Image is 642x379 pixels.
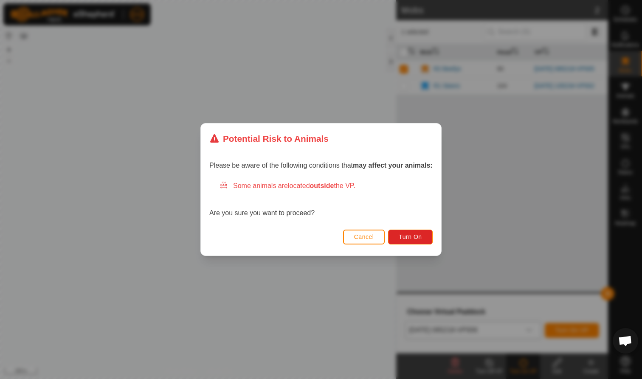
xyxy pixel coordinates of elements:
div: Some animals are [220,181,433,191]
div: Are you sure you want to proceed? [209,181,433,218]
span: Please be aware of the following conditions that [209,162,433,169]
button: Turn On [389,230,433,244]
span: located the VP. [288,182,355,189]
button: Cancel [343,230,385,244]
strong: outside [310,182,334,189]
div: Open chat [613,328,638,354]
span: Turn On [399,233,422,240]
span: Cancel [354,233,374,240]
strong: may affect your animals: [353,162,433,169]
div: Potential Risk to Animals [209,132,329,145]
